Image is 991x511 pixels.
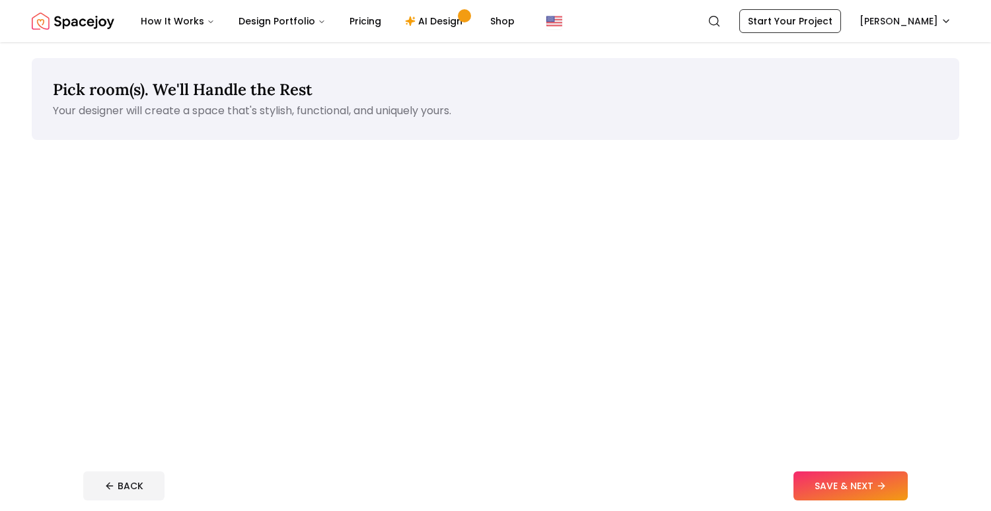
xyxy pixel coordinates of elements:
a: Shop [480,8,525,34]
button: [PERSON_NAME] [852,9,959,33]
button: BACK [83,471,165,500]
button: SAVE & NEXT [793,471,908,500]
nav: Main [130,8,525,34]
button: Design Portfolio [228,8,336,34]
p: Your designer will create a space that's stylish, functional, and uniquely yours. [53,103,938,119]
button: How It Works [130,8,225,34]
a: Pricing [339,8,392,34]
span: Pick room(s). We'll Handle the Rest [53,79,312,100]
img: Spacejoy Logo [32,8,114,34]
a: Spacejoy [32,8,114,34]
a: AI Design [394,8,477,34]
a: Start Your Project [739,9,841,33]
img: United States [546,13,562,29]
